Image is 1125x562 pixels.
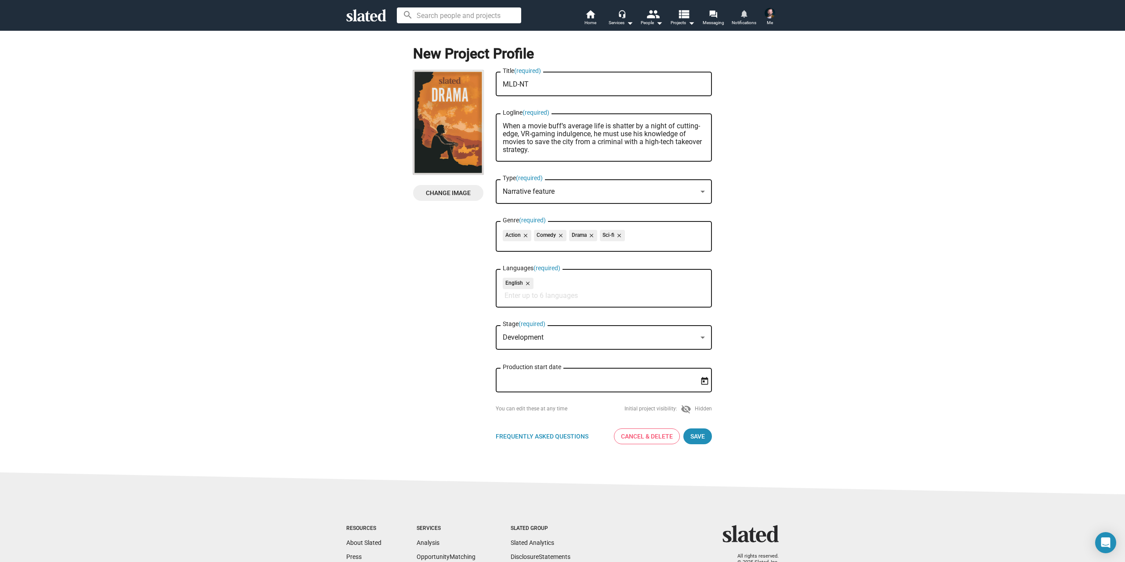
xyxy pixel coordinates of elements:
[417,525,475,532] div: Services
[496,432,588,441] a: Frequently Asked Questions
[413,70,483,174] img: MLD-NT
[585,9,595,19] mat-icon: home
[503,230,531,241] mat-chip: Action
[413,44,711,63] h1: New Project Profile
[624,404,712,414] div: Initial project visibility: Hidden
[621,429,673,444] span: Cancel & Delete
[417,539,439,546] a: Analysis
[614,428,680,444] button: Cancel & Delete
[667,9,698,28] button: Projects
[703,18,724,28] span: Messaging
[503,333,544,341] mat-select-trigger: Development
[534,230,566,241] mat-chip: Comedy
[503,187,555,196] span: Narrative feature
[671,18,695,28] span: Projects
[346,553,362,560] a: Press
[636,9,667,28] button: People
[681,404,691,414] mat-icon: visibility_off
[740,9,748,18] mat-icon: notifications
[765,8,775,18] img: Michael Denny
[523,279,531,287] mat-icon: close
[646,7,659,20] mat-icon: people
[346,539,381,546] a: About Slated
[584,18,596,28] span: Home
[413,185,483,201] button: Change Image
[556,232,564,239] mat-icon: close
[690,428,705,444] span: Save
[697,373,712,388] button: Open calendar
[686,18,697,28] mat-icon: arrow_drop_down
[397,7,521,23] input: Search people and projects
[346,525,381,532] div: Resources
[504,292,707,300] input: Enter up to 6 languages
[677,7,690,20] mat-icon: view_list
[417,553,475,560] a: OpportunityMatching
[600,230,625,241] mat-chip: Sci-fi
[709,10,717,18] mat-icon: forum
[420,185,476,201] span: Change Image
[732,18,756,28] span: Notifications
[614,232,622,239] mat-icon: close
[496,406,567,413] div: You can edit these at any time
[511,539,554,546] a: Slated Analytics
[606,9,636,28] button: Services
[729,9,759,28] a: Notifications
[575,9,606,28] a: Home
[609,18,633,28] div: Services
[511,553,570,560] a: DisclosureStatements
[503,278,533,289] mat-chip: English
[521,232,529,239] mat-icon: close
[759,6,780,29] button: Michael DennyMe
[618,10,626,18] mat-icon: headset_mic
[683,428,712,444] button: Save
[767,18,773,28] span: Me
[698,9,729,28] a: Messaging
[654,18,664,28] mat-icon: arrow_drop_down
[511,525,570,532] div: Slated Group
[624,18,635,28] mat-icon: arrow_drop_down
[496,433,588,440] span: Frequently Asked Questions
[641,18,663,28] div: People
[569,230,597,241] mat-chip: Drama
[587,232,595,239] mat-icon: close
[1095,532,1116,553] div: Open Intercom Messenger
